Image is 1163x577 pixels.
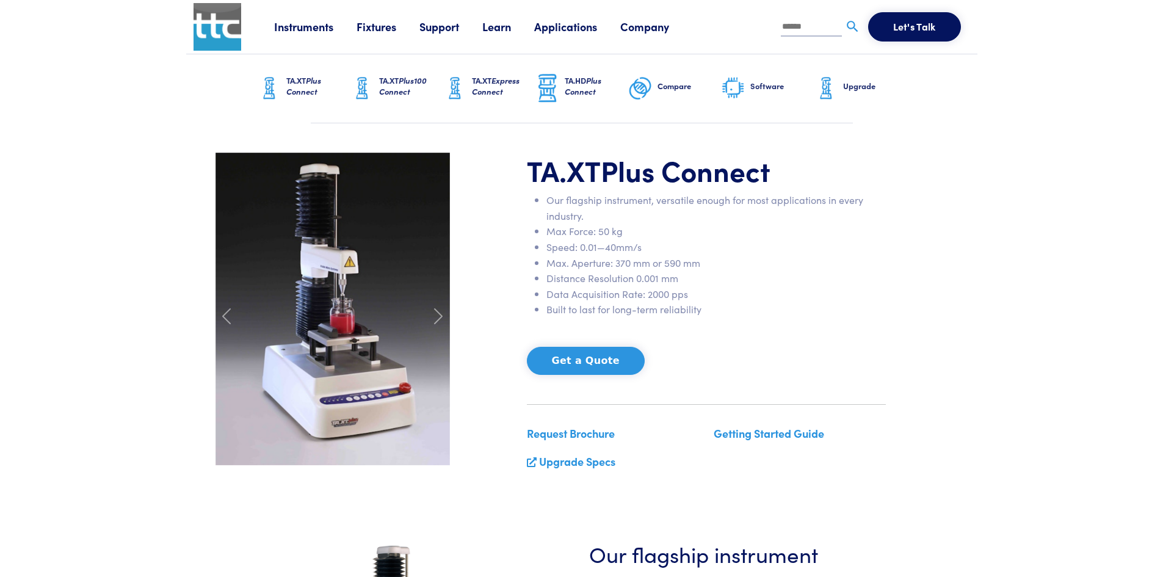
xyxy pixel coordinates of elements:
[546,270,886,286] li: Distance Resolution 0.001 mm
[721,54,814,123] a: Software
[443,73,467,104] img: ta-xt-graphic.png
[527,153,886,188] h1: TA.XT
[472,74,520,97] span: Express Connect
[194,3,241,51] img: ttc_logo_1x1_v1.0.png
[535,54,628,123] a: TA.HDPlus Connect
[814,54,907,123] a: Upgrade
[539,454,615,469] a: Upgrade Specs
[274,19,357,34] a: Instruments
[565,75,628,97] h6: TA.HD
[565,74,601,97] span: Plus Connect
[286,74,321,97] span: Plus Connect
[546,239,886,255] li: Speed: 0.01—40mm/s
[843,81,907,92] h6: Upgrade
[546,302,886,318] li: Built to last for long-term reliability
[546,192,886,223] li: Our flagship instrument, versatile enough for most applications in every industry.
[350,54,443,123] a: TA.XTPlus100 Connect
[628,73,653,104] img: compare-graphic.png
[546,286,886,302] li: Data Acquisition Rate: 2000 pps
[589,539,824,568] h3: Our flagship instrument
[257,54,350,123] a: TA.XTPlus Connect
[379,75,443,97] h6: TA.XT
[620,19,692,34] a: Company
[443,54,535,123] a: TA.XTExpress Connect
[286,75,350,97] h6: TA.XT
[658,81,721,92] h6: Compare
[868,12,961,42] button: Let's Talk
[527,347,645,375] button: Get a Quote
[721,76,745,101] img: software-graphic.png
[527,426,615,441] a: Request Brochure
[350,73,374,104] img: ta-xt-graphic.png
[472,75,535,97] h6: TA.XT
[379,74,427,97] span: Plus100 Connect
[546,255,886,271] li: Max. Aperture: 370 mm or 590 mm
[482,19,534,34] a: Learn
[419,19,482,34] a: Support
[814,73,838,104] img: ta-xt-graphic.png
[535,73,560,104] img: ta-hd-graphic.png
[601,150,770,189] span: Plus Connect
[357,19,419,34] a: Fixtures
[257,73,281,104] img: ta-xt-graphic.png
[534,19,620,34] a: Applications
[216,153,450,465] img: carousel-ta-xt-plus-bloom.jpg
[628,54,721,123] a: Compare
[714,426,824,441] a: Getting Started Guide
[546,223,886,239] li: Max Force: 50 kg
[750,81,814,92] h6: Software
